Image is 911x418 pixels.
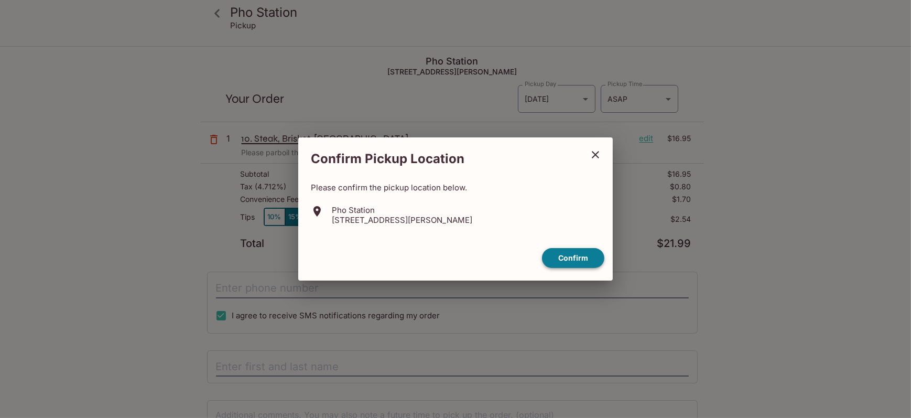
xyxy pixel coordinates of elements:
[311,183,600,192] p: Please confirm the pickup location below.
[582,142,609,168] button: close
[332,205,472,215] p: Pho Station
[332,215,472,225] p: [STREET_ADDRESS][PERSON_NAME]
[298,146,582,172] h2: Confirm Pickup Location
[542,248,604,269] button: confirm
